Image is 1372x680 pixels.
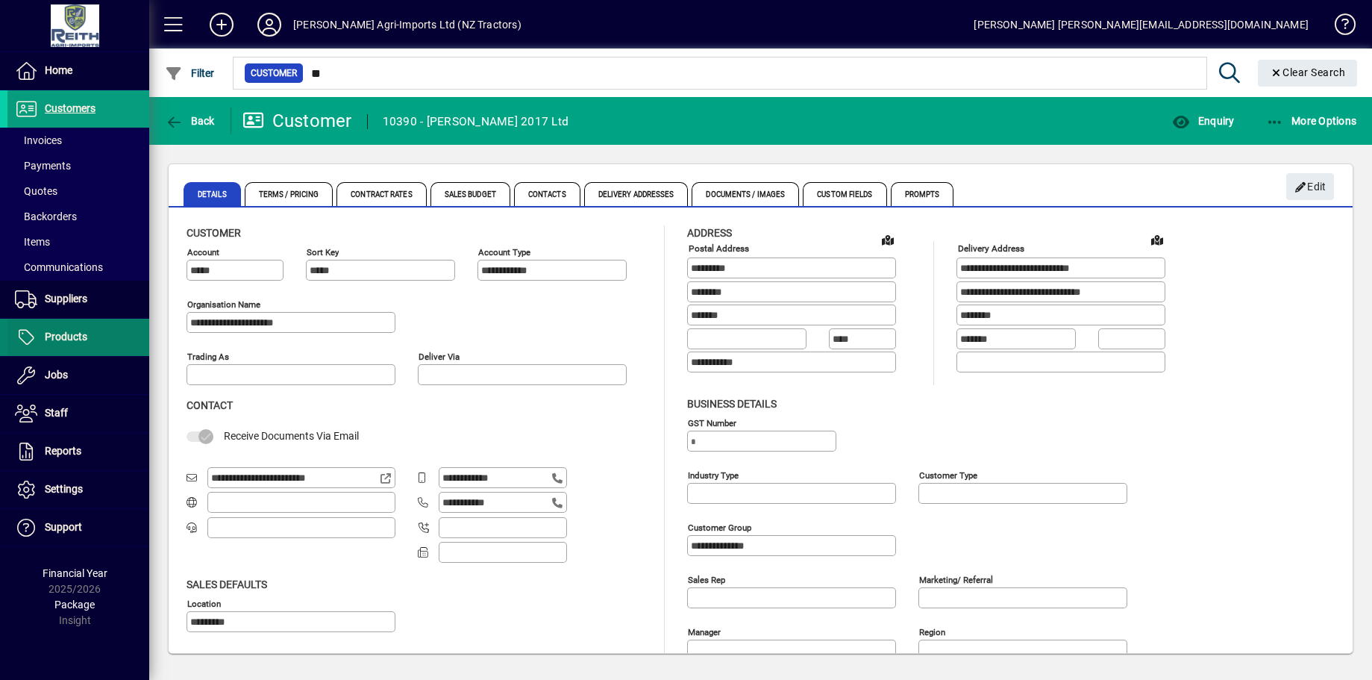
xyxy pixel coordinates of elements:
[15,185,57,197] span: Quotes
[336,182,426,206] span: Contract Rates
[891,182,954,206] span: Prompts
[584,182,689,206] span: Delivery Addresses
[803,182,886,206] span: Custom Fields
[198,11,245,38] button: Add
[251,66,297,81] span: Customer
[7,153,149,178] a: Payments
[7,433,149,470] a: Reports
[1262,107,1361,134] button: More Options
[45,64,72,76] span: Home
[187,598,221,608] mat-label: Location
[45,407,68,419] span: Staff
[45,521,82,533] span: Support
[1168,107,1238,134] button: Enquiry
[7,281,149,318] a: Suppliers
[1145,228,1169,252] a: View on map
[293,13,521,37] div: [PERSON_NAME] Agri-Imports Ltd (NZ Tractors)
[419,352,460,362] mat-label: Deliver via
[45,445,81,457] span: Reports
[54,599,95,611] span: Package
[919,574,993,584] mat-label: Marketing/ Referral
[430,182,510,206] span: Sales Budget
[687,398,777,410] span: Business details
[7,255,149,280] a: Communications
[7,229,149,255] a: Items
[245,11,293,38] button: Profile
[245,182,333,206] span: Terms / Pricing
[45,483,83,495] span: Settings
[7,204,149,229] a: Backorders
[7,178,149,204] a: Quotes
[7,128,149,153] a: Invoices
[1324,3,1353,52] a: Knowledge Base
[45,331,87,343] span: Products
[974,13,1309,37] div: [PERSON_NAME] [PERSON_NAME][EMAIL_ADDRESS][DOMAIN_NAME]
[876,228,900,252] a: View on map
[45,369,68,381] span: Jobs
[383,110,569,134] div: 10390 - [PERSON_NAME] 2017 Ltd
[224,430,359,442] span: Receive Documents Via Email
[161,60,219,87] button: Filter
[919,470,977,480] mat-label: Customer type
[7,395,149,432] a: Staff
[1172,115,1234,127] span: Enquiry
[1286,173,1334,200] button: Edit
[1294,175,1326,199] span: Edit
[919,626,945,637] mat-label: Region
[45,102,95,114] span: Customers
[15,236,50,248] span: Items
[187,578,267,590] span: Sales defaults
[307,247,339,258] mat-label: Sort key
[187,399,233,411] span: Contact
[7,52,149,90] a: Home
[187,247,219,258] mat-label: Account
[187,299,260,310] mat-label: Organisation name
[688,470,739,480] mat-label: Industry type
[187,352,229,362] mat-label: Trading as
[1266,115,1357,127] span: More Options
[688,626,721,637] mat-label: Manager
[514,182,580,206] span: Contacts
[687,227,732,239] span: Address
[15,210,77,222] span: Backorders
[187,227,241,239] span: Customer
[692,182,799,206] span: Documents / Images
[149,107,231,134] app-page-header-button: Back
[688,417,736,428] mat-label: GST Number
[43,567,107,579] span: Financial Year
[688,574,725,584] mat-label: Sales rep
[184,182,241,206] span: Details
[242,109,352,133] div: Customer
[7,357,149,394] a: Jobs
[7,471,149,508] a: Settings
[15,134,62,146] span: Invoices
[7,319,149,356] a: Products
[1258,60,1358,87] button: Clear
[478,247,530,258] mat-label: Account Type
[688,522,751,532] mat-label: Customer group
[161,107,219,134] button: Back
[15,261,103,273] span: Communications
[45,293,87,305] span: Suppliers
[15,160,71,172] span: Payments
[7,509,149,546] a: Support
[1270,66,1346,78] span: Clear Search
[165,67,215,79] span: Filter
[165,115,215,127] span: Back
